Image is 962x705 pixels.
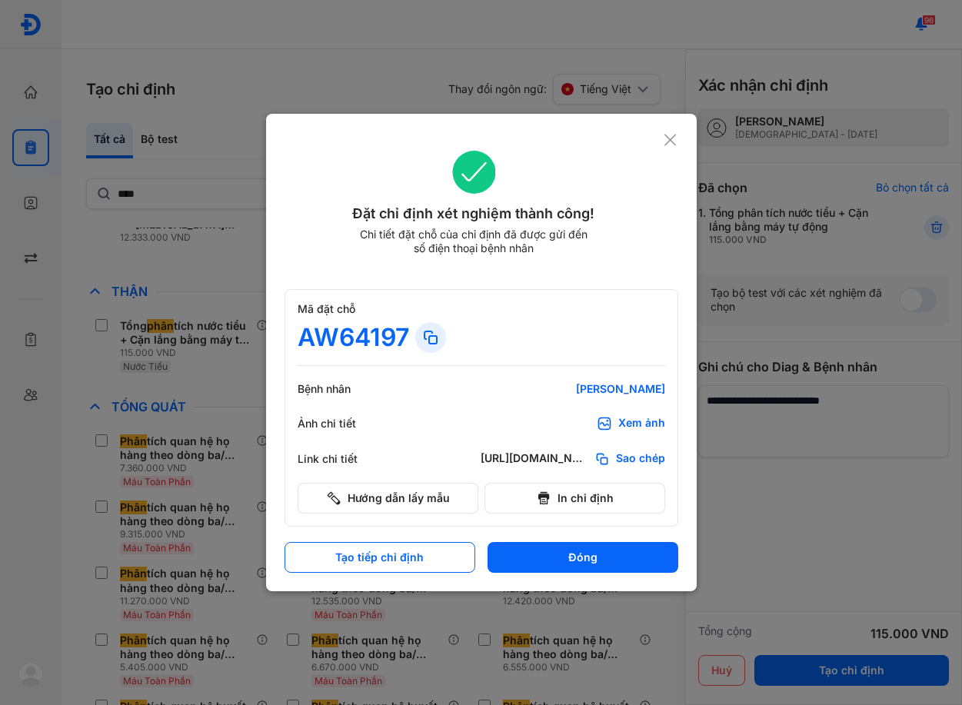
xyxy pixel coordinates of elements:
[285,542,475,573] button: Tạo tiếp chỉ định
[285,203,664,224] div: Đặt chỉ định xét nghiệm thành công!
[298,382,390,396] div: Bệnh nhân
[484,483,665,514] button: In chỉ định
[618,416,665,431] div: Xem ảnh
[298,417,390,431] div: Ảnh chi tiết
[481,382,665,396] div: [PERSON_NAME]
[298,322,409,353] div: AW64197
[488,542,678,573] button: Đóng
[298,452,390,466] div: Link chi tiết
[481,451,588,467] div: [URL][DOMAIN_NAME]
[298,302,665,316] div: Mã đặt chỗ
[353,228,594,255] div: Chi tiết đặt chỗ của chỉ định đã được gửi đến số điện thoại bệnh nhân
[616,451,665,467] span: Sao chép
[298,483,478,514] button: Hướng dẫn lấy mẫu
